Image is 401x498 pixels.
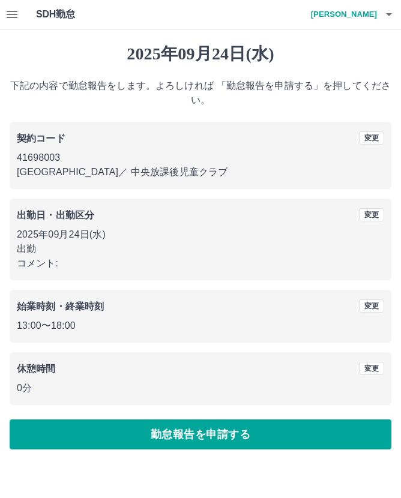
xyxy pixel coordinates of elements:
[17,227,384,242] p: 2025年09月24日(水)
[17,165,384,179] p: [GEOGRAPHIC_DATA] ／ 中央放課後児童クラブ
[359,362,384,375] button: 変更
[17,242,384,256] p: 出勤
[359,299,384,313] button: 変更
[17,210,94,220] b: 出勤日・出勤区分
[10,419,391,449] button: 勤怠報告を申請する
[359,208,384,221] button: 変更
[17,381,384,395] p: 0分
[17,364,56,374] b: 休憩時間
[17,301,104,311] b: 始業時刻・終業時刻
[17,133,65,143] b: 契約コード
[17,319,384,333] p: 13:00 〜 18:00
[10,79,391,107] p: 下記の内容で勤怠報告をします。よろしければ 「勤怠報告を申請する」を押してください。
[17,151,384,165] p: 41698003
[10,44,391,64] h1: 2025年09月24日(水)
[17,256,384,271] p: コメント:
[359,131,384,145] button: 変更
